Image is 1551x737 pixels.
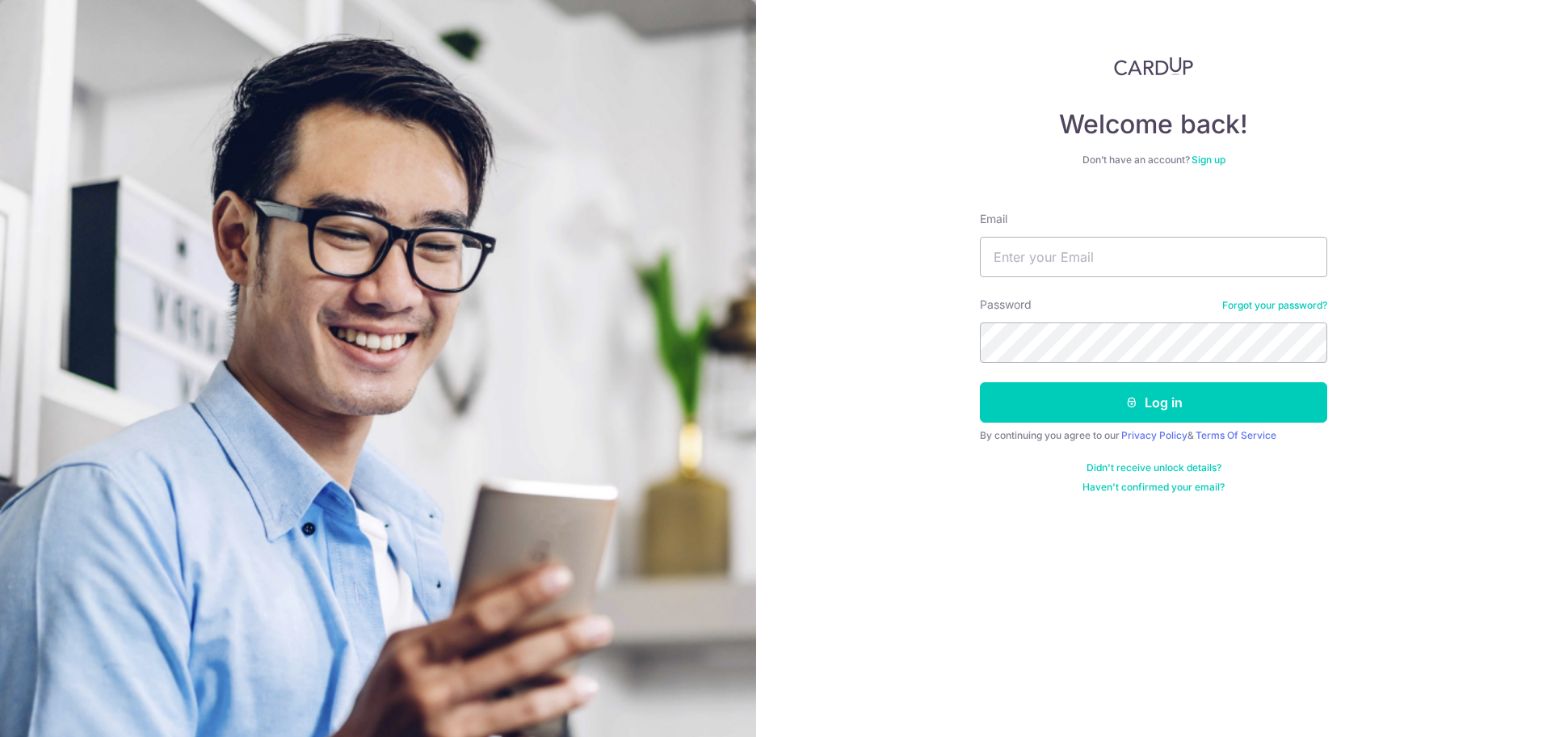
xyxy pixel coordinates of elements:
[980,382,1327,423] button: Log in
[1087,461,1221,474] a: Didn't receive unlock details?
[980,237,1327,277] input: Enter your Email
[1196,429,1276,441] a: Terms Of Service
[1222,299,1327,312] a: Forgot your password?
[980,211,1007,227] label: Email
[980,429,1327,442] div: By continuing you agree to our &
[980,297,1032,313] label: Password
[1192,154,1225,166] a: Sign up
[1082,481,1225,494] a: Haven't confirmed your email?
[980,108,1327,141] h4: Welcome back!
[1121,429,1187,441] a: Privacy Policy
[980,154,1327,166] div: Don’t have an account?
[1114,57,1193,76] img: CardUp Logo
